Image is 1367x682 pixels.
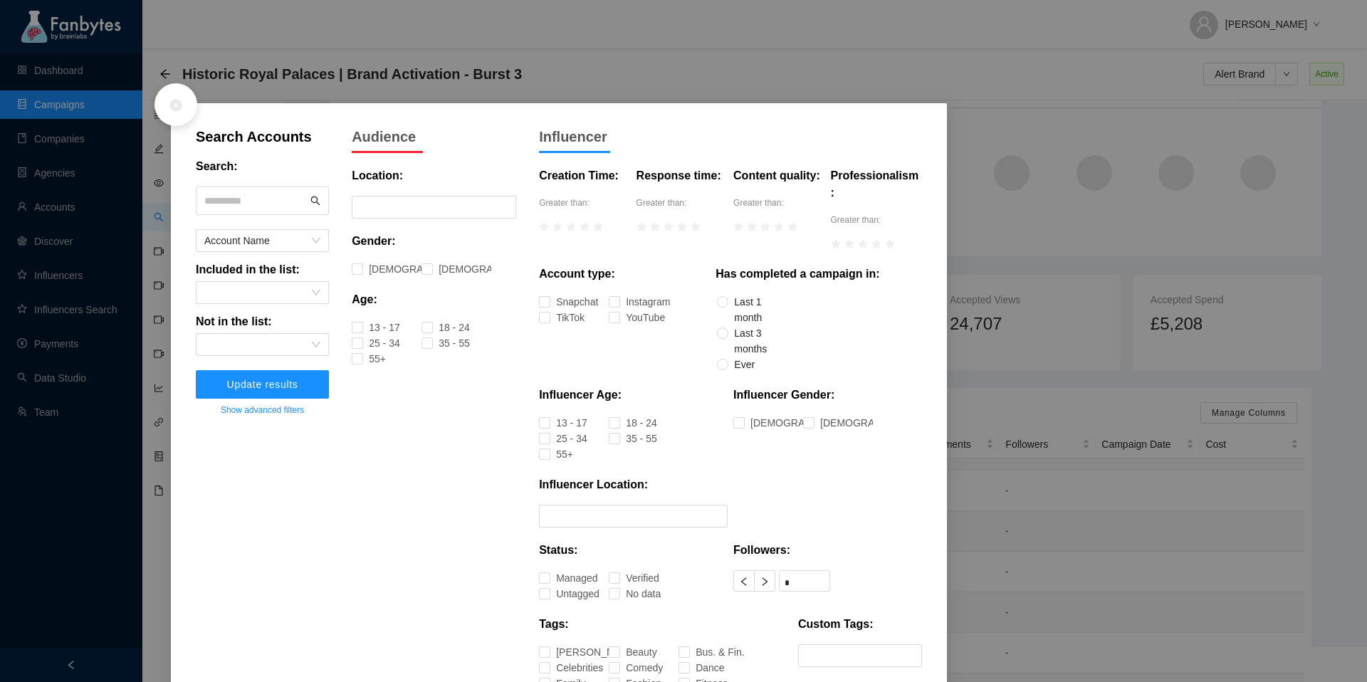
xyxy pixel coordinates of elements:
div: [DEMOGRAPHIC_DATA] [750,415,787,431]
p: Content quality: [733,167,820,184]
div: Managed [556,570,570,586]
p: Greater than: [637,196,728,210]
span: star [677,222,687,232]
div: 18 - 24 [439,320,449,335]
p: Search: [196,158,238,175]
p: Greater than: [539,196,630,210]
p: Gender: [352,233,395,250]
button: Update results [196,370,329,399]
span: star [871,239,881,249]
span: Ever [728,357,760,372]
p: Account type: [539,266,615,283]
span: star [831,239,841,249]
div: Comedy [626,660,638,676]
span: close-circle [169,98,183,112]
span: star [539,222,549,232]
span: star [760,222,770,232]
p: Tags: [539,616,568,633]
div: TikTok [556,310,565,325]
span: star [858,239,868,249]
span: star [787,222,797,232]
p: Response time: [637,167,721,184]
div: Dance [696,660,705,676]
div: Instagram [626,294,641,310]
p: Influencer Age: [539,387,622,404]
span: star [650,222,660,232]
p: Has completed a campaign in: [716,266,879,283]
span: star [637,222,646,232]
div: [PERSON_NAME] [556,644,583,660]
div: Bus. & Fin. [696,644,712,660]
span: star [747,222,757,232]
p: Influencer Location: [539,476,648,493]
div: 13 - 17 [369,320,379,335]
span: star [733,222,743,232]
span: star [593,222,603,232]
p: Followers: [733,542,790,559]
div: 25 - 34 [369,335,379,351]
p: Creation Time: [539,167,619,184]
span: star [664,222,674,232]
div: YouTube [626,310,639,325]
span: Update results [227,379,298,390]
div: 13 - 17 [556,415,567,431]
span: star [774,222,784,232]
span: star [580,222,590,232]
span: Last 3 months [728,325,786,357]
span: left [739,577,749,587]
span: right [760,577,770,587]
span: Last 1 month [728,294,786,325]
p: Status: [539,542,577,559]
div: No data [626,586,637,602]
span: star [552,222,562,232]
button: Show advanced filters [196,399,329,421]
div: [DEMOGRAPHIC_DATA] [439,261,476,277]
p: Greater than: [733,196,824,210]
div: 55+ [556,446,562,462]
div: 25 - 34 [556,431,567,446]
p: Location: [352,167,403,184]
div: Verified [626,570,637,586]
div: 55+ [369,351,375,367]
span: star [566,222,576,232]
div: Beauty [626,644,637,660]
div: [DEMOGRAPHIC_DATA] [820,415,857,431]
div: 18 - 24 [626,415,637,431]
p: Custom Tags: [798,616,873,633]
span: star [885,239,895,249]
span: Show advanced filters [221,403,304,417]
div: Snapchat [556,294,570,310]
span: star [844,239,854,249]
div: Untagged [556,586,570,602]
p: Age: [352,291,377,308]
div: [DEMOGRAPHIC_DATA] [369,261,406,277]
div: 35 - 55 [626,431,637,446]
div: 35 - 55 [439,335,449,351]
p: Professionalism: [831,167,922,201]
p: Influencer Gender: [733,387,834,404]
span: Account Name [204,230,320,251]
p: Greater than: [831,213,922,227]
span: search [310,196,320,206]
span: star [691,222,701,232]
div: Celebrities [556,660,572,676]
